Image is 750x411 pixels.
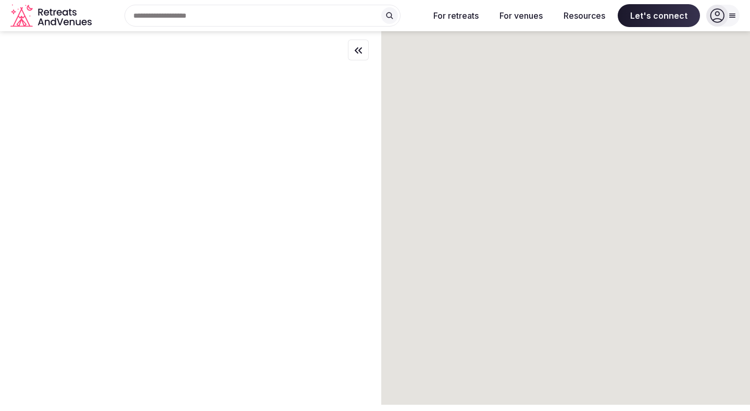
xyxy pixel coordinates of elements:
[491,4,551,27] button: For venues
[425,4,487,27] button: For retreats
[618,4,700,27] span: Let's connect
[10,4,94,28] svg: Retreats and Venues company logo
[555,4,614,27] button: Resources
[10,4,94,28] a: Visit the homepage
